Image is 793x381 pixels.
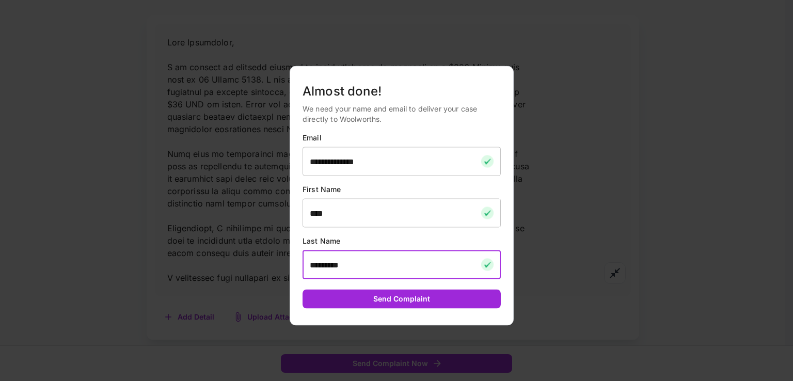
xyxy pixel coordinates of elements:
button: Send Complaint [303,290,501,309]
p: Email [303,133,501,143]
p: First Name [303,184,501,195]
p: Last Name [303,236,501,246]
p: We need your name and email to deliver your case directly to Woolworths. [303,104,501,124]
img: checkmark [481,207,494,219]
h5: Almost done! [303,83,501,100]
img: checkmark [481,155,494,168]
img: checkmark [481,259,494,271]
